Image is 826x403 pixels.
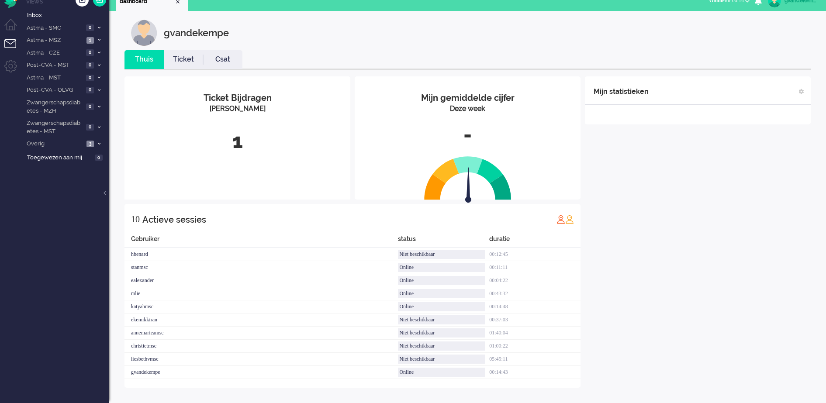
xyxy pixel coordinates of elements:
[398,263,485,272] div: Online
[124,327,398,340] div: annemarieamsc
[203,55,242,65] a: Csat
[124,340,398,353] div: christietmsc
[25,152,109,162] a: Toegewezen aan mij 0
[489,327,581,340] div: 01:40:04
[489,313,581,327] div: 00:37:03
[124,313,398,327] div: ekemikkiran
[203,50,242,69] li: Csat
[25,10,109,20] a: Inbox
[565,215,574,224] img: profile_orange.svg
[86,62,94,69] span: 0
[361,92,574,104] div: Mijn gemiddelde cijfer
[124,366,398,379] div: gvandekempe
[124,50,164,69] li: Thuis
[86,141,94,147] span: 3
[124,55,164,65] a: Thuis
[489,248,581,261] div: 00:12:45
[124,261,398,274] div: stanmsc
[25,24,83,32] span: Astma - SMC
[25,49,83,57] span: Astma - CZE
[398,368,485,377] div: Online
[27,154,92,162] span: Toegewezen aan mij
[86,24,94,31] span: 0
[86,87,94,93] span: 0
[131,20,157,46] img: customer.svg
[556,215,565,224] img: profile_red.svg
[449,167,487,205] img: arrow.svg
[4,19,24,38] li: Dashboard menu
[398,341,485,351] div: Niet beschikbaar
[86,103,94,110] span: 0
[124,287,398,300] div: mlie
[124,353,398,366] div: liesbethvmsc
[398,276,485,285] div: Online
[489,353,581,366] div: 05:45:11
[424,156,511,200] img: semi_circle.svg
[25,74,83,82] span: Astma - MST
[131,104,344,114] div: [PERSON_NAME]
[398,234,489,248] div: status
[398,250,485,259] div: Niet beschikbaar
[142,211,206,228] div: Actieve sessies
[131,210,140,228] div: 10
[489,274,581,287] div: 00:04:22
[25,119,83,135] span: Zwangerschapsdiabetes - MST
[489,366,581,379] div: 00:14:43
[361,104,574,114] div: Deze week
[489,234,581,248] div: duratie
[25,36,84,45] span: Astma - MSZ
[164,55,203,65] a: Ticket
[86,37,94,44] span: 1
[124,248,398,261] div: hbenard
[25,140,84,148] span: Overig
[124,234,398,248] div: Gebruiker
[131,92,344,104] div: Ticket Bijdragen
[489,340,581,353] div: 01:00:22
[86,75,94,81] span: 0
[594,83,649,100] div: Mijn statistieken
[398,289,485,298] div: Online
[398,328,485,338] div: Niet beschikbaar
[131,127,344,156] div: 1
[4,39,24,59] li: Tickets menu
[398,315,485,324] div: Niet beschikbaar
[4,60,24,79] li: Admin menu
[361,121,574,149] div: -
[164,50,203,69] li: Ticket
[124,300,398,313] div: katyahmsc
[489,300,581,313] div: 00:14:48
[398,355,485,364] div: Niet beschikbaar
[25,99,83,115] span: Zwangerschapsdiabetes - MZH
[489,287,581,300] div: 00:43:32
[95,155,103,161] span: 0
[489,261,581,274] div: 00:11:11
[124,274,398,287] div: ealexander
[86,124,94,131] span: 0
[25,86,83,94] span: Post-CVA - OLVG
[398,302,485,311] div: Online
[164,20,229,46] div: gvandekempe
[27,11,109,20] span: Inbox
[86,49,94,56] span: 0
[25,61,83,69] span: Post-CVA - MST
